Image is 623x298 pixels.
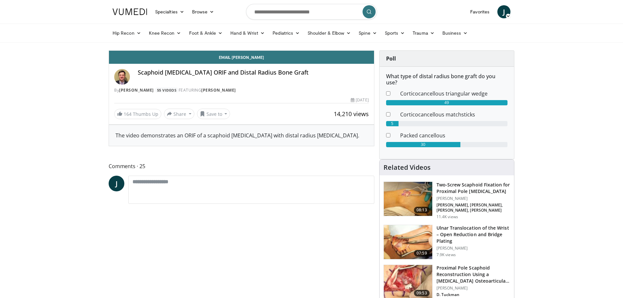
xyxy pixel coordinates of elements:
p: D. Tuckman [436,292,510,297]
a: Shoulder & Elbow [304,26,355,40]
a: [PERSON_NAME] [119,87,154,93]
a: Browse [188,5,218,18]
img: VuMedi Logo [113,9,147,15]
div: [DATE] [351,97,368,103]
a: Pediatrics [269,26,304,40]
h4: Scaphoid [MEDICAL_DATA] ORIF and Distal Radius Bone Graft [138,69,369,76]
img: Avatar [114,69,130,85]
div: The video demonstrates an ORIF of a scaphoid [MEDICAL_DATA] with distal radius [MEDICAL_DATA]. [116,131,367,139]
a: Knee Recon [145,26,185,40]
a: J [497,5,510,18]
dd: Corticocancellous matchsticks [395,111,512,118]
span: 14,210 views [334,110,369,118]
dd: Corticocancellous triangular wedge [395,90,512,97]
p: [PERSON_NAME], [PERSON_NAME], [PERSON_NAME], [PERSON_NAME] [436,202,510,213]
p: [PERSON_NAME] [436,196,510,201]
a: Trauma [409,26,438,40]
a: Business [438,26,472,40]
p: 11.4K views [436,214,458,219]
a: [PERSON_NAME] [201,87,236,93]
input: Search topics, interventions [246,4,377,20]
a: Specialties [151,5,188,18]
a: Hand & Wrist [226,26,269,40]
h3: Two-Screw Scaphoid Fixation for Proximal Pole [MEDICAL_DATA] [436,182,510,195]
a: 55 Videos [155,87,179,93]
a: Favorites [466,5,493,18]
div: 49 [386,100,507,105]
span: 08:13 [414,207,430,213]
h3: Proximal Pole Scaphoid Reconstruction Using a [MEDICAL_DATA] Osteoarticular … [436,265,510,284]
span: Comments 25 [109,162,374,170]
span: 09:53 [414,290,430,296]
a: Hip Recon [109,26,145,40]
a: Foot & Ankle [185,26,227,40]
p: [PERSON_NAME] [436,246,510,251]
a: 07:59 Ulnar Translocation of the Wrist – Open Reduction and Bridge Plating [PERSON_NAME] 7.9K views [383,225,510,259]
span: 164 [124,111,132,117]
a: Spine [355,26,381,40]
p: [PERSON_NAME] [436,286,510,291]
h6: What type of distal radius bone graft do you use? [386,73,507,86]
h3: Ulnar Translocation of the Wrist – Open Reduction and Bridge Plating [436,225,510,244]
p: 7.9K views [436,252,456,257]
strong: Poll [386,55,396,62]
div: 5 [386,121,399,126]
div: 30 [386,142,460,147]
button: Share [164,109,194,119]
h4: Related Videos [383,164,431,171]
button: Save to [197,109,230,119]
dd: Packed cancellous [395,131,512,139]
a: 08:13 Two-Screw Scaphoid Fixation for Proximal Pole [MEDICAL_DATA] [PERSON_NAME] [PERSON_NAME], [... [383,182,510,219]
img: eb29c33d-bf21-42d0-9ba2-6d928d73dfbd.150x105_q85_crop-smart_upscale.jpg [384,182,432,216]
a: 164 Thumbs Up [114,109,161,119]
img: 80c898ec-831a-42b7-be05-3ed5b3dfa407.150x105_q85_crop-smart_upscale.jpg [384,225,432,259]
div: By FEATURING [114,87,369,93]
a: J [109,176,124,191]
a: Email [PERSON_NAME] [109,51,374,64]
span: 07:59 [414,250,430,256]
a: Sports [381,26,409,40]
